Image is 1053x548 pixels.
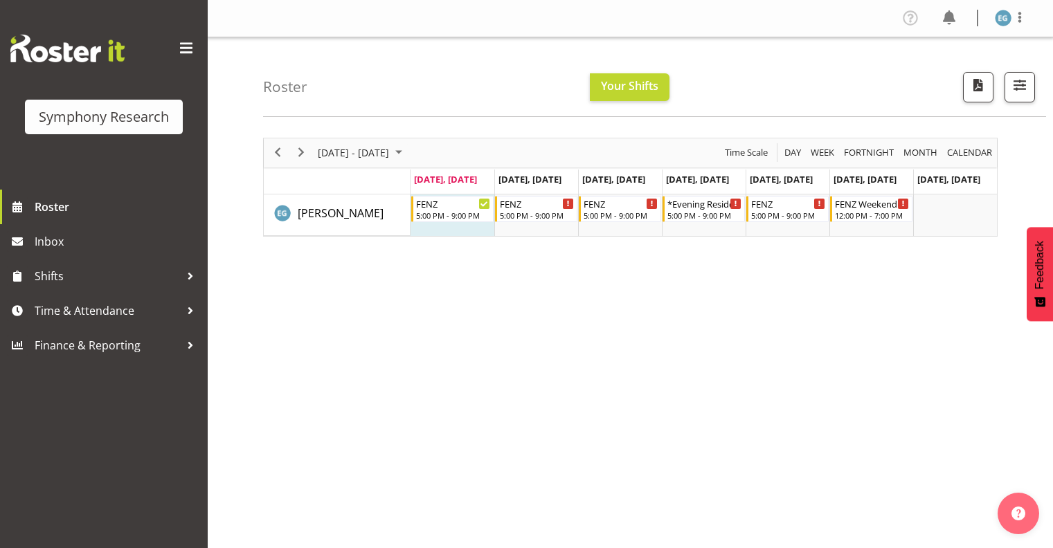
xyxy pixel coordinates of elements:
button: Timeline Week [809,144,837,161]
span: Time Scale [723,144,769,161]
span: [DATE], [DATE] [582,173,645,185]
span: Month [902,144,939,161]
span: [DATE], [DATE] [750,173,813,185]
span: Inbox [35,231,201,252]
button: Timeline Month [901,144,940,161]
button: Filter Shifts [1005,72,1035,102]
span: [DATE], [DATE] [414,173,477,185]
button: Feedback - Show survey [1027,227,1053,321]
div: Evelyn Gray"s event - FENZ Begin From Wednesday, August 13, 2025 at 5:00:00 PM GMT+12:00 Ends At ... [579,196,661,222]
div: FENZ [751,197,825,210]
span: [DATE], [DATE] [917,173,980,185]
div: FENZ [416,197,490,210]
span: [DATE] - [DATE] [316,144,390,161]
div: Evelyn Gray"s event - FENZ Begin From Friday, August 15, 2025 at 5:00:00 PM GMT+12:00 Ends At Fri... [746,196,829,222]
span: Your Shifts [601,78,658,93]
img: help-xxl-2.png [1011,506,1025,520]
button: Your Shifts [590,73,669,101]
button: Time Scale [723,144,771,161]
div: 5:00 PM - 9:00 PM [667,210,741,221]
button: Download a PDF of the roster according to the set date range. [963,72,993,102]
button: Fortnight [842,144,897,161]
span: Fortnight [843,144,895,161]
img: Rosterit website logo [10,35,125,62]
span: [PERSON_NAME] [298,205,384,221]
div: 5:00 PM - 9:00 PM [500,210,574,221]
table: Timeline Week of August 11, 2025 [411,194,997,236]
button: Next [292,144,311,161]
span: Time & Attendance [35,300,180,321]
div: 5:00 PM - 9:00 PM [584,210,658,221]
span: Feedback [1034,241,1046,289]
span: [DATE], [DATE] [666,173,729,185]
button: Previous [269,144,287,161]
span: Roster [35,197,201,217]
div: Evelyn Gray"s event - FENZ Weekend Begin From Saturday, August 16, 2025 at 12:00:00 PM GMT+12:00 ... [830,196,912,222]
td: Evelyn Gray resource [264,194,411,236]
div: Timeline Week of August 11, 2025 [263,138,998,237]
div: Symphony Research [39,107,169,127]
div: Evelyn Gray"s event - *Evening Residential Shift 5-9pm Begin From Thursday, August 14, 2025 at 5:... [663,196,745,222]
span: Day [783,144,802,161]
a: [PERSON_NAME] [298,205,384,221]
div: 12:00 PM - 7:00 PM [835,210,909,221]
div: Evelyn Gray"s event - FENZ Begin From Tuesday, August 12, 2025 at 5:00:00 PM GMT+12:00 Ends At Tu... [495,196,577,222]
div: *Evening Residential Shift 5-9pm [667,197,741,210]
div: FENZ [500,197,574,210]
div: FENZ Weekend [835,197,909,210]
div: next period [289,138,313,167]
button: Month [945,144,995,161]
h4: Roster [263,79,307,95]
button: August 2025 [316,144,408,161]
span: calendar [946,144,993,161]
div: 5:00 PM - 9:00 PM [751,210,825,221]
button: Timeline Day [782,144,804,161]
div: previous period [266,138,289,167]
span: [DATE], [DATE] [834,173,897,185]
div: 5:00 PM - 9:00 PM [416,210,490,221]
div: Evelyn Gray"s event - FENZ Begin From Monday, August 11, 2025 at 5:00:00 PM GMT+12:00 Ends At Mon... [411,196,494,222]
span: Shifts [35,266,180,286]
div: FENZ [584,197,658,210]
img: evelyn-gray1866.jpg [995,10,1011,26]
span: [DATE], [DATE] [498,173,561,185]
span: Week [809,144,836,161]
div: August 11 - 17, 2025 [313,138,411,167]
span: Finance & Reporting [35,335,180,356]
